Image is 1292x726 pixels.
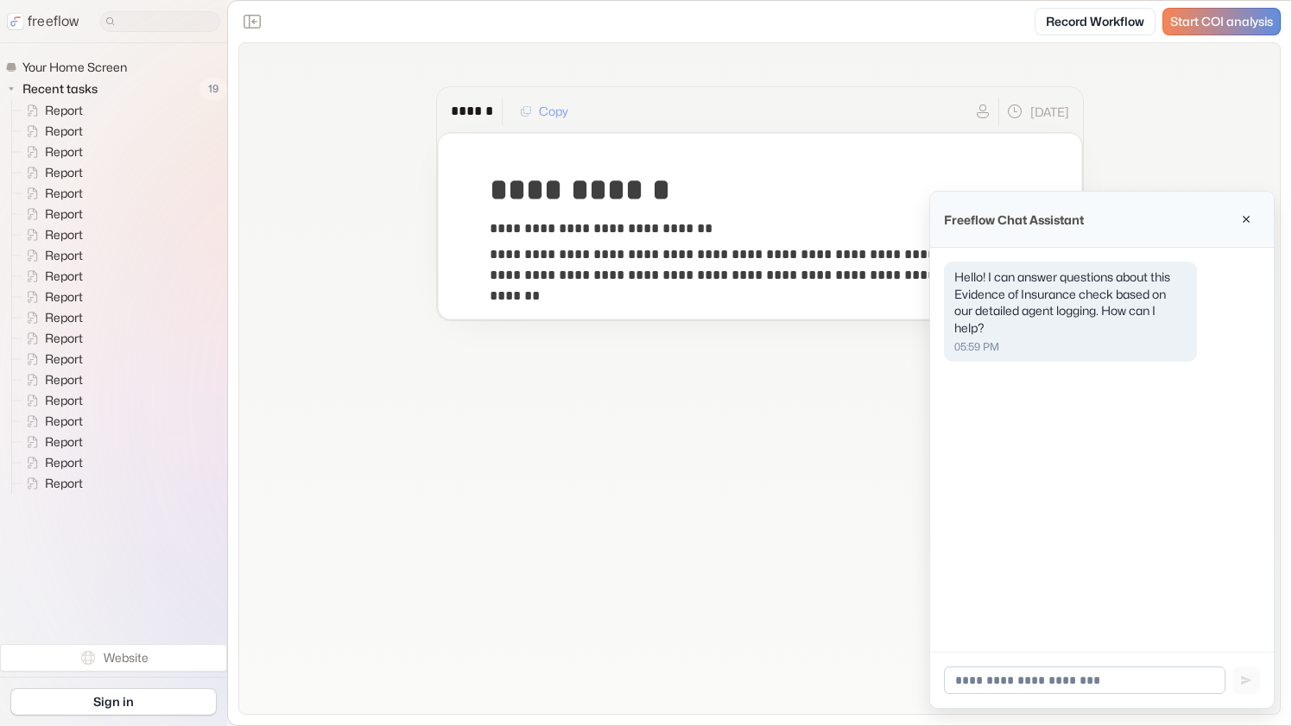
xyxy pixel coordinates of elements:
span: Report [41,309,88,326]
a: Record Workflow [1035,8,1156,35]
a: Report [12,100,90,121]
p: [DATE] [1030,103,1069,121]
a: Report [12,390,90,411]
a: Report [12,287,90,307]
a: Report [12,121,90,142]
a: Report [12,307,90,328]
a: Your Home Screen [5,57,134,78]
a: Sign in [10,688,217,716]
a: Report [12,266,90,287]
span: Report [41,392,88,409]
span: Your Home Screen [19,59,132,76]
button: Copy [510,98,579,125]
a: Report [12,162,90,183]
a: Report [12,328,90,349]
p: 05:59 PM [954,339,1187,355]
span: Report [41,454,88,471]
a: Report [12,183,90,204]
a: Report [12,411,90,432]
span: Report [41,268,88,285]
span: Report [41,164,88,181]
span: Hello! I can answer questions about this Evidence of Insurance check based on our detailed agent ... [954,269,1170,335]
a: Report [12,452,90,473]
a: freeflow [7,11,79,32]
p: freeflow [28,11,79,32]
a: Start COI analysis [1162,8,1281,35]
a: Report [12,204,90,224]
span: Report [41,226,88,243]
span: Report [41,371,88,388]
span: Report [41,143,88,161]
span: Report [41,185,88,202]
span: Report [41,433,88,451]
span: Report [41,288,88,306]
span: Start COI analysis [1170,15,1273,29]
a: Report [12,224,90,245]
span: Report [41,475,88,492]
span: Report [41,123,88,140]
span: Report [41,413,88,430]
button: Close chat [1232,205,1260,233]
span: Report [41,350,88,368]
button: Send message [1232,666,1260,694]
a: Report [12,432,90,452]
button: Recent tasks [5,79,104,99]
span: Report [41,247,88,264]
span: Recent tasks [19,80,103,98]
a: Report [12,473,90,494]
a: Report [12,369,90,390]
span: Report [41,102,88,119]
p: Freeflow Chat Assistant [944,211,1084,229]
span: 19 [199,78,227,100]
span: Report [41,330,88,347]
span: Report [41,205,88,223]
button: Close the sidebar [238,8,266,35]
a: Report [12,142,90,162]
a: Report [12,245,90,266]
a: Report [12,349,90,369]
